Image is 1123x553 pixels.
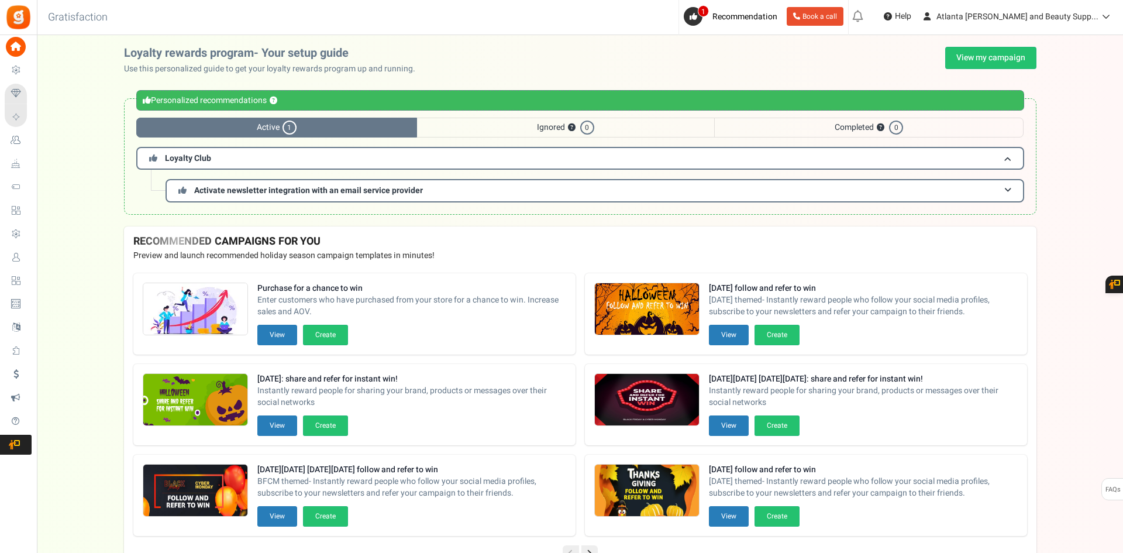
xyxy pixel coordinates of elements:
[709,415,749,436] button: View
[257,464,566,476] strong: [DATE][DATE] [DATE][DATE] follow and refer to win
[1105,479,1121,501] span: FAQs
[303,415,348,436] button: Create
[133,250,1027,262] p: Preview and launch recommended holiday season campaign templates in minutes!
[595,283,699,336] img: Recommended Campaigns
[709,325,749,345] button: View
[712,11,777,23] span: Recommendation
[755,415,800,436] button: Create
[257,373,566,385] strong: [DATE]: share and refer for instant win!
[945,47,1036,69] a: View my campaign
[303,325,348,345] button: Create
[136,118,417,138] span: Active
[143,283,247,336] img: Recommended Campaigns
[124,63,425,75] p: Use this personalized guide to get your loyalty rewards program up and running.
[755,325,800,345] button: Create
[194,184,423,197] span: Activate newsletter integration with an email service provider
[257,506,297,527] button: View
[417,118,714,138] span: Ignored
[143,465,247,517] img: Recommended Campaigns
[709,294,1018,318] span: [DATE] themed- Instantly reward people who follow your social media profiles, subscribe to your n...
[879,7,916,26] a: Help
[133,236,1027,248] h4: RECOMMENDED CAMPAIGNS FOR YOU
[698,5,709,17] span: 1
[709,476,1018,499] span: [DATE] themed- Instantly reward people who follow your social media profiles, subscribe to your n...
[709,464,1018,476] strong: [DATE] follow and refer to win
[257,294,566,318] span: Enter customers who have purchased from your store for a chance to win. Increase sales and AOV.
[124,47,425,60] h2: Loyalty rewards program- Your setup guide
[5,4,32,30] img: Gratisfaction
[257,325,297,345] button: View
[709,283,1018,294] strong: [DATE] follow and refer to win
[595,465,699,517] img: Recommended Campaigns
[889,121,903,135] span: 0
[709,373,1018,385] strong: [DATE][DATE] [DATE][DATE]: share and refer for instant win!
[787,7,843,26] a: Book a call
[283,121,297,135] span: 1
[892,11,911,22] span: Help
[257,385,566,408] span: Instantly reward people for sharing your brand, products or messages over their social networks
[580,121,594,135] span: 0
[595,374,699,427] img: Recommended Campaigns
[568,124,576,132] button: ?
[165,152,211,164] span: Loyalty Club
[709,506,749,527] button: View
[136,90,1024,111] div: Personalized recommendations
[714,118,1024,138] span: Completed
[936,11,1098,23] span: Atlanta [PERSON_NAME] and Beauty Supp...
[257,283,566,294] strong: Purchase for a chance to win
[877,124,884,132] button: ?
[270,97,277,105] button: ?
[709,385,1018,408] span: Instantly reward people for sharing your brand, products or messages over their social networks
[143,374,247,427] img: Recommended Campaigns
[257,476,566,499] span: BFCM themed- Instantly reward people who follow your social media profiles, subscribe to your new...
[257,415,297,436] button: View
[303,506,348,527] button: Create
[755,506,800,527] button: Create
[35,6,120,29] h3: Gratisfaction
[684,7,782,26] a: 1 Recommendation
